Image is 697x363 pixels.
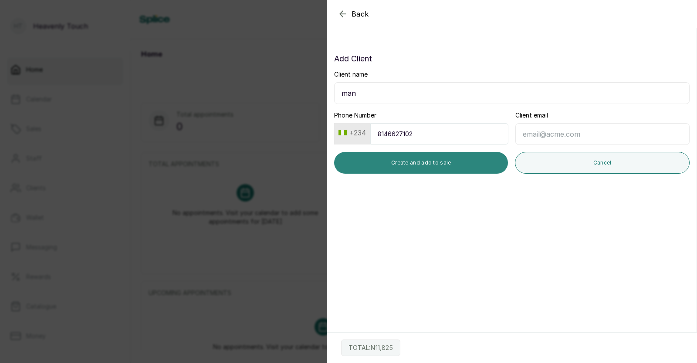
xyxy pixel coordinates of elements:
[370,123,508,145] input: 9151930463
[334,111,376,120] label: Phone Number
[348,343,393,352] p: TOTAL: ₦
[515,152,690,174] button: Cancel
[338,9,369,19] button: Back
[515,111,548,120] label: Client email
[515,123,690,145] input: email@acme.com
[334,53,690,65] p: Add Client
[352,9,369,19] span: Back
[334,152,508,174] button: Create and add to sale
[335,126,369,140] button: +234
[376,344,393,351] span: 11,825
[334,82,690,104] input: Enter client name
[334,70,368,79] label: Client name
